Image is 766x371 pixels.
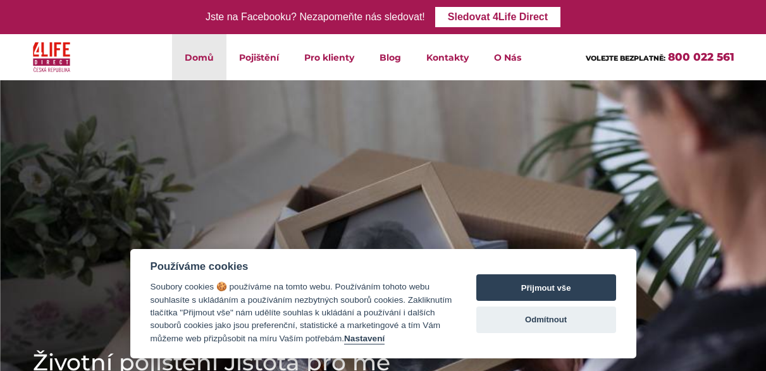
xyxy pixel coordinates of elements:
div: Používáme cookies [151,260,452,273]
span: VOLEJTE BEZPLATNĚ: [586,54,665,63]
a: Blog [367,34,414,80]
button: Přijmout vše [476,274,616,301]
button: Nastavení [344,334,385,344]
a: Kontakty [414,34,481,80]
a: Sledovat 4Life Direct [435,7,560,27]
img: 4Life Direct Česká republika logo [33,39,71,75]
a: Domů [172,34,226,80]
button: Odmítnout [476,307,616,333]
div: Soubory cookies 🍪 používáme na tomto webu. Používáním tohoto webu souhlasíte s ukládáním a použív... [151,281,452,345]
a: 800 022 561 [668,51,734,63]
div: Jste na Facebooku? Nezapomeňte nás sledovat! [206,8,425,27]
